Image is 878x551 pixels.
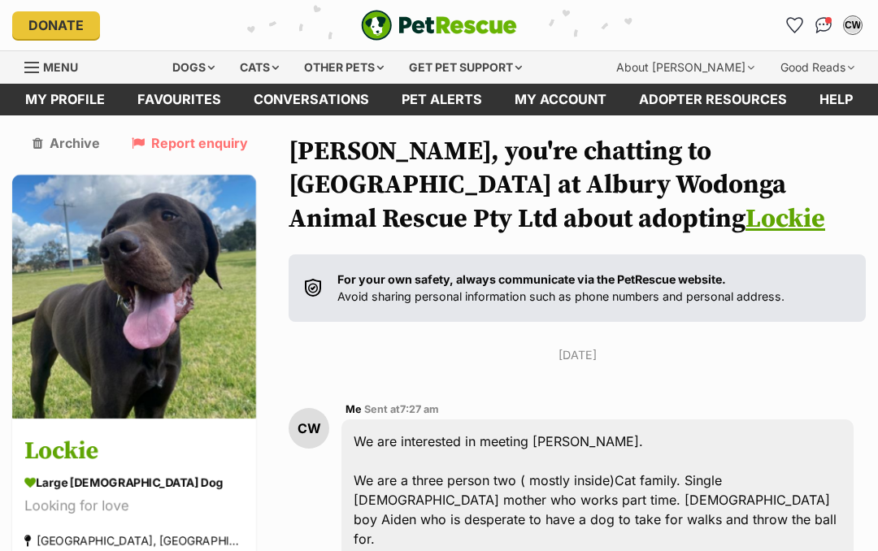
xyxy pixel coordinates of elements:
[364,403,439,415] span: Sent at
[24,474,244,491] div: large [DEMOGRAPHIC_DATA] Dog
[769,51,866,84] div: Good Reads
[811,12,837,38] a: Conversations
[237,84,385,115] a: conversations
[24,51,89,80] a: Menu
[337,272,726,286] strong: For your own safety, always communicate via the PetRescue website.
[12,175,256,419] img: Lockie
[361,10,517,41] img: logo-e224e6f780fb5917bec1dbf3a21bbac754714ae5b6737aabdf751b685950b380.svg
[781,12,807,38] a: Favourites
[498,84,623,115] a: My account
[361,10,517,41] a: PetRescue
[24,529,244,551] div: [GEOGRAPHIC_DATA], [GEOGRAPHIC_DATA]
[33,136,100,150] a: Archive
[121,84,237,115] a: Favourites
[43,60,78,74] span: Menu
[24,433,244,470] h3: Lockie
[845,17,861,33] div: CW
[228,51,290,84] div: Cats
[346,403,362,415] span: Me
[623,84,803,115] a: Adopter resources
[337,271,785,306] p: Avoid sharing personal information such as phone numbers and personal address.
[289,346,866,363] p: [DATE]
[385,84,498,115] a: Pet alerts
[781,12,866,38] ul: Account quick links
[400,403,439,415] span: 7:27 am
[9,84,121,115] a: My profile
[24,495,244,517] div: Looking for love
[289,136,866,237] h1: [PERSON_NAME], you're chatting to [GEOGRAPHIC_DATA] at Albury Wodonga Animal Rescue Pty Ltd about...
[12,11,100,39] a: Donate
[398,51,533,84] div: Get pet support
[745,203,825,236] a: Lockie
[161,51,226,84] div: Dogs
[815,17,832,33] img: chat-41dd97257d64d25036548639549fe6c8038ab92f7586957e7f3b1b290dea8141.svg
[289,408,329,449] div: CW
[840,12,866,38] button: My account
[803,84,869,115] a: Help
[132,136,248,150] a: Report enquiry
[605,51,766,84] div: About [PERSON_NAME]
[293,51,395,84] div: Other pets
